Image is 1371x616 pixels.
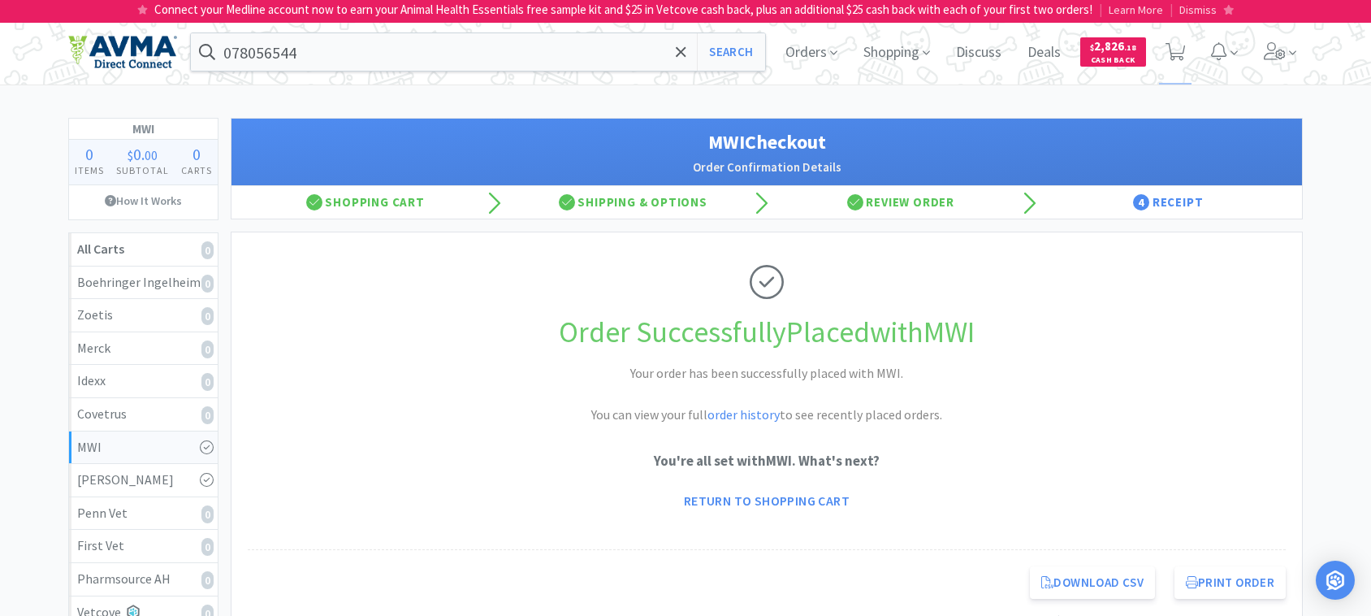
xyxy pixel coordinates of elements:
a: All Carts0 [69,233,218,267]
a: How It Works [69,185,218,216]
span: 00 [145,147,158,163]
div: [PERSON_NAME] [77,470,210,491]
a: Discuss [949,46,1008,60]
i: 0 [201,505,214,523]
a: [PERSON_NAME] [69,464,218,497]
a: Covetrus0 [69,398,218,432]
a: Download CSV [1030,566,1155,599]
span: 2,826 [1090,38,1136,54]
a: Deals [1021,46,1067,60]
span: Orders [779,20,844,85]
span: $ [1090,42,1094,53]
span: Dismiss [1179,2,1217,17]
a: Penn Vet0 [69,497,218,531]
i: 0 [201,341,214,358]
i: 0 [201,538,214,556]
h1: MWI Checkout [248,127,1286,158]
div: Shopping Cart [231,186,500,219]
h4: Subtotal [110,163,175,178]
a: Pharmsource AH0 [69,563,218,596]
i: 0 [201,275,214,293]
div: Review Order [767,186,1035,219]
div: MWI [77,437,210,458]
div: Covetrus [77,404,210,425]
a: Return to Shopping Cart [673,484,861,517]
a: Zoetis0 [69,299,218,332]
a: MWI [69,432,218,465]
i: 0 [201,307,214,325]
h2: Your order has been successfully placed with MWI. You can view your full to see recently placed o... [523,363,1010,426]
a: Idexx0 [69,365,218,398]
h4: Carts [175,163,218,178]
a: $2,826.18Cash Back [1080,30,1146,74]
i: 0 [201,406,214,424]
div: Shipping & Options [500,186,768,219]
h4: Items [69,163,110,178]
strong: All Carts [77,241,124,257]
span: Discuss [949,20,1008,85]
a: First Vet0 [69,530,218,563]
span: 0 [192,144,201,164]
input: Search by item, sku, manufacturer, ingredient, size... [191,33,765,71]
i: 0 [201,373,214,391]
h1: Order Successfully Placed with MWI [248,309,1286,356]
a: Merck0 [69,332,218,366]
div: Pharmsource AH [77,569,210,590]
span: | [1170,2,1173,17]
span: 0 [85,144,93,164]
a: order history [707,406,780,423]
div: Open Intercom Messenger [1316,561,1355,600]
img: e4e33dab9f054f5782a47901c742baa9_102.png [68,35,177,69]
div: Zoetis [77,305,210,326]
button: Print Order [1174,566,1286,599]
span: 4 [1133,194,1149,210]
div: Merck [77,338,210,359]
span: Deals [1021,20,1067,85]
div: . [110,146,175,163]
i: 0 [201,241,214,259]
a: Boehringer Ingelheim0 [69,267,218,300]
div: Idexx [77,371,210,392]
span: Learn More [1109,2,1163,17]
p: You're all set with MWI . What's next? [248,450,1286,472]
span: $ [128,147,133,163]
span: Cash Back [1090,56,1136,67]
div: First Vet [77,536,210,557]
h2: Order Confirmation Details [248,158,1286,177]
span: . 18 [1124,42,1136,53]
i: 0 [201,571,214,589]
span: 0 [133,144,141,164]
button: Search [697,33,764,71]
div: Receipt [1035,186,1303,219]
div: Penn Vet [77,503,210,524]
div: Boehringer Ingelheim [77,272,210,293]
h1: MWI [69,119,218,140]
span: Shopping [857,20,936,85]
span: | [1099,2,1102,17]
